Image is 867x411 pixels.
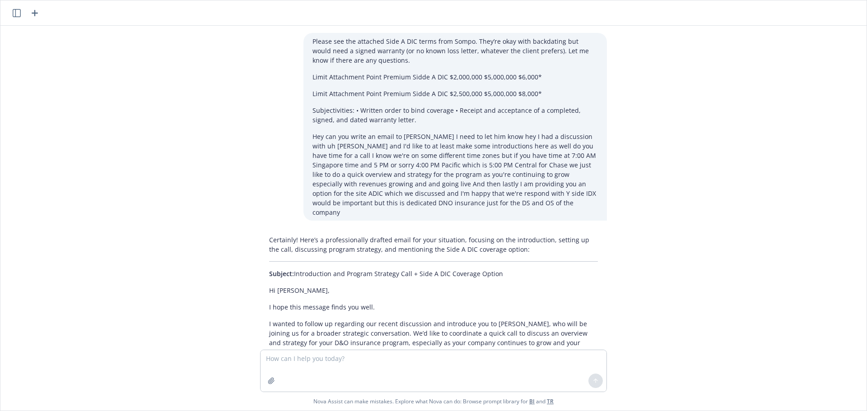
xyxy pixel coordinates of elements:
p: Certainly! Here’s a professionally drafted email for your situation, focusing on the introduction... [269,235,598,254]
p: I hope this message finds you well. [269,302,598,312]
p: Hey can you write an email to [PERSON_NAME] I need to let him know hey I had a discussion with uh... [312,132,598,217]
a: TR [547,397,554,405]
p: Hi [PERSON_NAME], [269,286,598,295]
p: Limit Attachment Point Premium Sidde A DIC $2,500,000 $5,000,000 $8,000* [312,89,598,98]
p: Please see the attached Side A DIC terms from Sompo. They’re okay with backdating but would need ... [312,37,598,65]
span: Subject: [269,269,294,278]
p: Limit Attachment Point Premium Sidde A DIC $2,000,000 $5,000,000 $6,000* [312,72,598,82]
p: I wanted to follow up regarding our recent discussion and introduce you to [PERSON_NAME], who wil... [269,319,598,357]
span: Nova Assist can make mistakes. Explore what Nova can do: Browse prompt library for and [4,392,863,411]
p: Subjectivities: • Written order to bind coverage • Receipt and acceptance of a completed, signed,... [312,106,598,125]
a: BI [529,397,535,405]
p: Introduction and Program Strategy Call + Side A DIC Coverage Option [269,269,598,278]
